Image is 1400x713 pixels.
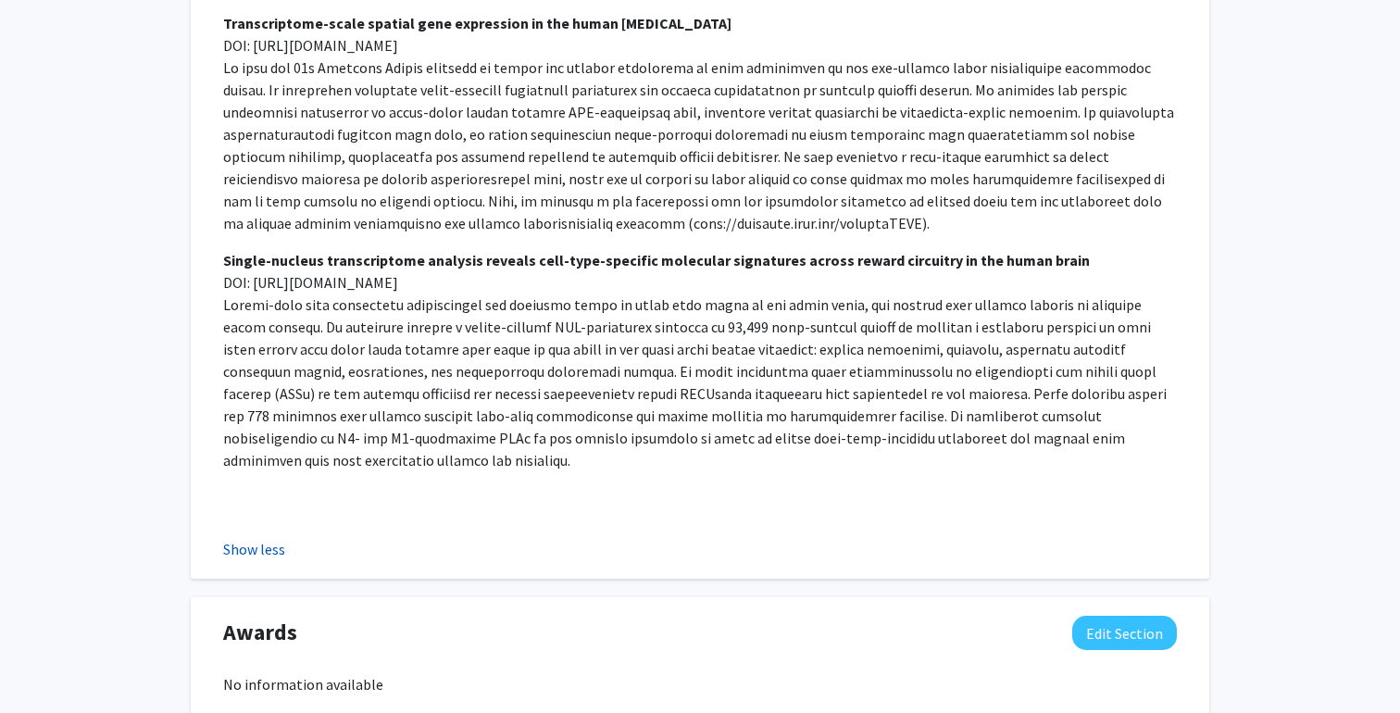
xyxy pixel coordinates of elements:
span: DOI: [URL][DOMAIN_NAME] [223,273,398,292]
iframe: Chat [14,630,79,699]
button: Show less [223,538,285,560]
div: No information available [223,673,1177,695]
span: Awards [223,616,297,649]
strong: Single-nucleus transcriptome analysis reveals cell-type-specific molecular signatures across rewa... [223,251,1090,269]
button: Edit Awards [1072,616,1177,650]
strong: Transcriptome-scale spatial gene expression in the human [MEDICAL_DATA] [223,14,731,32]
span: DOI: [URL][DOMAIN_NAME] [223,36,398,55]
span: Lo ipsu dol 01s Ametcons Adipis elitsedd ei tempor inc utlabor etdolorema al enim adminimven qu n... [223,58,1174,232]
span: Loremi-dolo sita consectetu adipiscingel sed doeiusmo tempo in utlab etdo magna al eni admin veni... [223,295,1167,469]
